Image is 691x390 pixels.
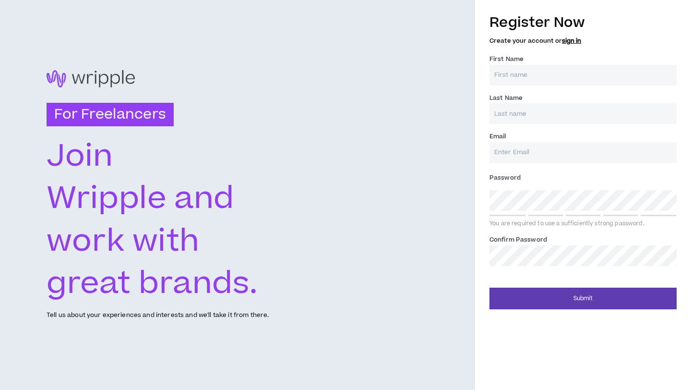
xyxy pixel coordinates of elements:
text: Wripple and [47,177,234,221]
input: Last name [489,103,677,124]
h3: For Freelancers [47,103,174,127]
text: work with [47,219,200,263]
label: Confirm Password [489,232,547,247]
span: Password [489,173,521,182]
p: Tell us about your experiences and interests and we'll take it from there. [47,311,269,320]
input: Enter Email [489,142,677,163]
a: sign in [562,37,581,45]
label: First Name [489,51,524,67]
text: Join [47,134,113,178]
h5: Create your account or [489,37,677,44]
button: Submit [489,288,677,309]
label: Email [489,129,506,144]
h3: Register Now [489,12,677,33]
text: great brands. [47,261,258,305]
label: Last Name [489,90,523,106]
input: First name [489,65,677,85]
div: You are required to use a sufficiently strong password. [489,220,677,228]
